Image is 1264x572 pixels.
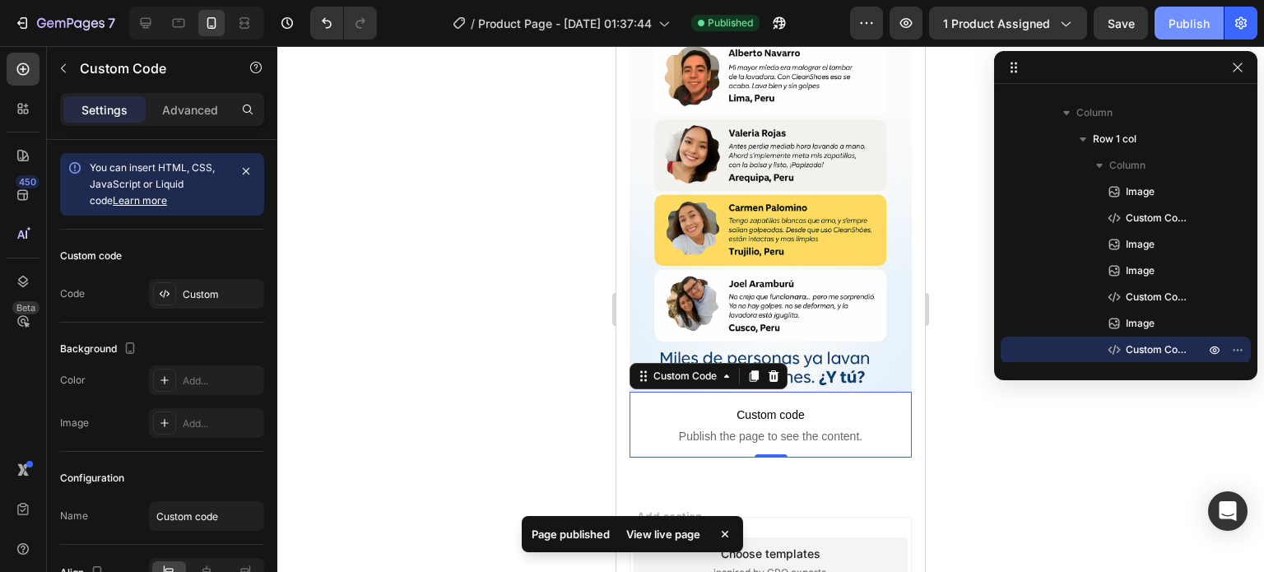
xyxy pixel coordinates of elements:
[616,46,925,572] iframe: Design area
[60,286,85,301] div: Code
[108,13,115,33] p: 7
[1109,157,1145,174] span: Column
[34,323,104,337] div: Custom Code
[478,15,652,32] span: Product Page - [DATE] 01:37:44
[1126,342,1188,358] span: Custom Code
[81,101,128,119] p: Settings
[60,509,88,523] div: Name
[183,374,260,388] div: Add...
[97,519,210,534] span: inspired by CRO experts
[1208,491,1248,531] div: Open Intercom Messenger
[1126,263,1155,279] span: Image
[1126,315,1155,332] span: Image
[1076,105,1113,121] span: Column
[60,416,89,430] div: Image
[60,338,140,360] div: Background
[1126,236,1155,253] span: Image
[162,101,218,119] p: Advanced
[1093,131,1136,147] span: Row 1 col
[105,499,204,516] div: Choose templates
[12,301,39,314] div: Beta
[1126,289,1188,305] span: Custom Code
[90,161,215,207] span: You can insert HTML, CSS, JavaScript or Liquid code
[14,462,92,479] span: Add section
[616,523,710,546] div: View live page
[13,359,295,379] span: Custom code
[183,416,260,431] div: Add...
[16,175,39,188] div: 450
[708,16,753,30] span: Published
[532,526,610,542] p: Page published
[1094,7,1148,40] button: Save
[471,15,475,32] span: /
[929,7,1087,40] button: 1 product assigned
[1155,7,1224,40] button: Publish
[310,7,377,40] div: Undo/Redo
[1108,16,1135,30] span: Save
[1126,184,1155,200] span: Image
[60,373,86,388] div: Color
[60,471,124,486] div: Configuration
[943,15,1050,32] span: 1 product assigned
[113,194,167,207] a: Learn more
[183,287,260,302] div: Custom
[80,58,220,78] p: Custom Code
[13,382,295,398] span: Publish the page to see the content.
[1126,210,1188,226] span: Custom Code
[1169,15,1210,32] div: Publish
[60,249,122,263] div: Custom code
[7,7,123,40] button: 7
